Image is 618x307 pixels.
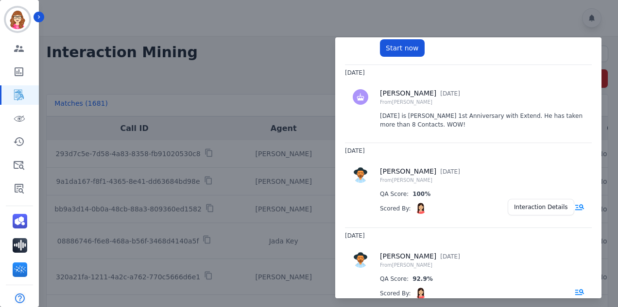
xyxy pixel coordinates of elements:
[345,65,592,81] h3: [DATE]
[415,202,427,214] img: Rounded avatar
[380,251,436,261] p: [PERSON_NAME]
[380,177,460,184] p: From [PERSON_NAME]
[514,203,568,211] div: Interaction Details
[353,252,368,268] img: Rounded avatar
[412,275,433,283] div: 92.9%
[380,204,411,214] div: Scored By:
[380,112,584,129] p: [DATE] is [PERSON_NAME] 1st Anniversary with Extend. He has taken more than 8 Contacts. WOW!
[345,143,592,159] h3: [DATE]
[380,88,436,98] p: [PERSON_NAME]
[415,287,427,299] img: Rounded avatar
[440,167,460,176] p: [DATE]
[345,228,592,243] h3: [DATE]
[380,289,411,299] div: Scored By:
[353,167,368,183] img: Rounded avatar
[380,166,436,177] p: [PERSON_NAME]
[6,8,29,31] img: Bordered avatar
[380,98,460,106] p: From [PERSON_NAME]
[380,261,460,269] p: From [PERSON_NAME]
[380,190,409,198] div: QA Score:
[440,89,460,98] p: [DATE]
[412,190,430,198] div: 100%
[380,39,425,57] button: Start now
[380,275,409,283] div: QA Score:
[440,252,460,261] p: [DATE]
